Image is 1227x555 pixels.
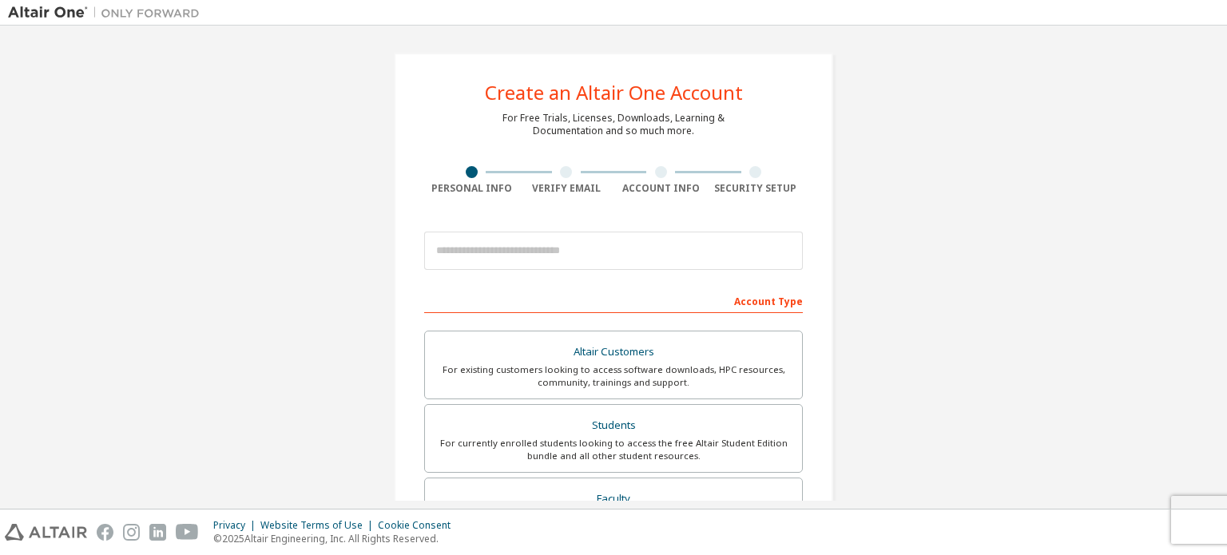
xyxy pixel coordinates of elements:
[176,524,199,541] img: youtube.svg
[435,341,792,363] div: Altair Customers
[213,519,260,532] div: Privacy
[435,414,792,437] div: Students
[613,182,709,195] div: Account Info
[485,83,743,102] div: Create an Altair One Account
[424,182,519,195] div: Personal Info
[435,488,792,510] div: Faculty
[260,519,378,532] div: Website Terms of Use
[8,5,208,21] img: Altair One
[502,112,725,137] div: For Free Trials, Licenses, Downloads, Learning & Documentation and so much more.
[149,524,166,541] img: linkedin.svg
[709,182,804,195] div: Security Setup
[5,524,87,541] img: altair_logo.svg
[97,524,113,541] img: facebook.svg
[435,363,792,389] div: For existing customers looking to access software downloads, HPC resources, community, trainings ...
[378,519,460,532] div: Cookie Consent
[424,287,803,313] div: Account Type
[213,532,460,545] p: © 2025 Altair Engineering, Inc. All Rights Reserved.
[435,437,792,462] div: For currently enrolled students looking to access the free Altair Student Edition bundle and all ...
[519,182,614,195] div: Verify Email
[123,524,140,541] img: instagram.svg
